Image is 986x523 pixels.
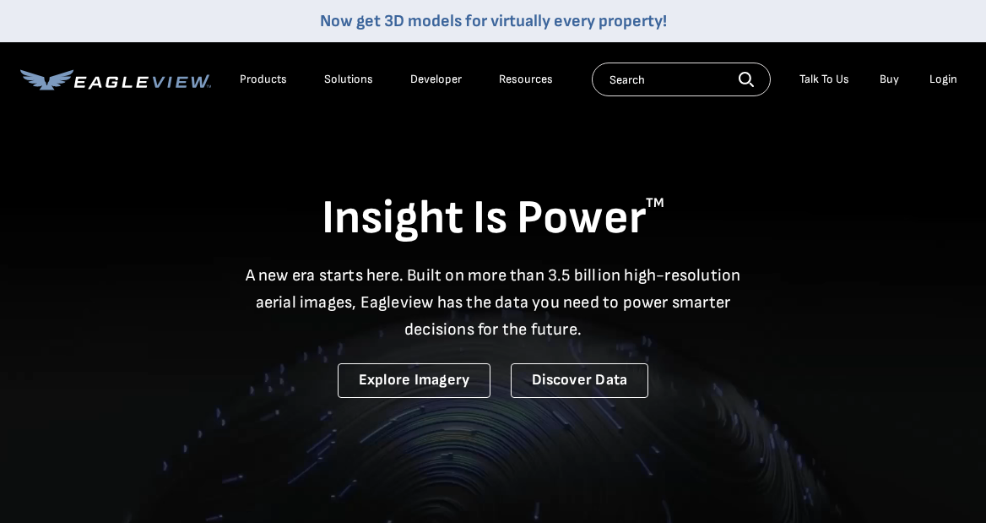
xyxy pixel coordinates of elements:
a: Developer [410,72,462,87]
div: Talk To Us [799,72,849,87]
div: Products [240,72,287,87]
div: Login [929,72,957,87]
a: Buy [880,72,899,87]
a: Now get 3D models for virtually every property! [320,11,667,31]
div: Resources [499,72,553,87]
a: Explore Imagery [338,363,491,398]
a: Discover Data [511,363,648,398]
div: Solutions [324,72,373,87]
sup: TM [646,195,664,211]
p: A new era starts here. Built on more than 3.5 billion high-resolution aerial images, Eagleview ha... [235,262,751,343]
h1: Insight Is Power [20,189,966,248]
input: Search [592,63,771,96]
